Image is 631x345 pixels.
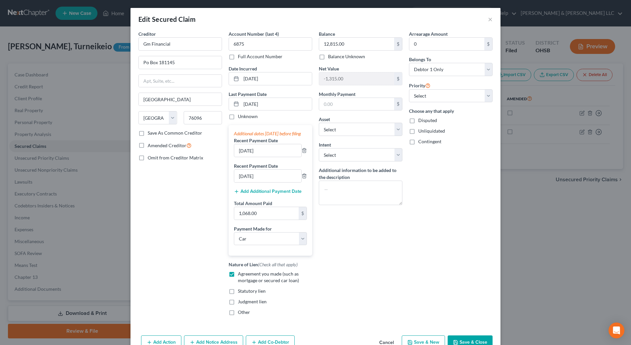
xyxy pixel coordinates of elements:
[234,170,301,182] input: --
[229,30,279,37] label: Account Number (last 4)
[138,37,222,51] input: Search creditor by name...
[319,141,331,148] label: Intent
[484,38,492,50] div: $
[234,225,272,232] label: Payment Made for
[238,288,266,294] span: Statutory lien
[319,72,394,85] input: 0.00
[394,38,402,50] div: $
[139,56,222,69] input: Enter address...
[234,207,299,220] input: 0.00
[238,271,299,283] span: Agreement you made (such as mortgage or secured car loan)
[148,130,202,136] label: Save As Common Creditor
[229,65,257,72] label: Date Incurred
[409,57,431,62] span: Belongs To
[234,144,301,157] input: --
[319,91,355,98] label: Monthly Payment
[319,116,330,122] span: Asset
[409,81,430,89] label: Priority
[409,108,493,114] label: Choose any that apply
[319,65,339,72] label: Net Value
[139,93,222,106] input: Enter city...
[148,155,203,160] span: Omit from Creditor Matrix
[328,53,365,60] label: Balance Unknown
[319,98,394,110] input: 0.00
[394,98,402,110] div: $
[319,38,394,50] input: 0.00
[148,143,186,148] span: Amended Creditor
[319,167,402,181] label: Additional information to be added to the description
[229,91,267,98] label: Last Payment Date
[609,323,624,338] div: Open Intercom Messenger
[139,75,222,87] input: Apt, Suite, etc...
[241,98,312,110] input: MM/DD/YYYY
[418,117,437,123] span: Disputed
[238,113,258,120] label: Unknown
[238,299,267,304] span: Judgment lien
[238,309,250,315] span: Other
[409,30,448,37] label: Arrearage Amount
[229,261,298,268] label: Nature of Lien
[138,31,156,37] span: Creditor
[234,137,278,144] label: Recent Payment Date
[234,189,302,194] button: Add Additional Payment Date
[394,72,402,85] div: $
[258,262,298,267] span: (Check all that apply)
[184,111,222,124] input: Enter zip...
[229,37,312,51] input: XXXX
[418,139,441,144] span: Contingent
[488,15,493,23] button: ×
[234,200,272,207] label: Total Amount Paid
[409,38,484,50] input: 0.00
[241,72,312,85] input: MM/DD/YYYY
[234,162,278,169] label: Recent Payment Date
[299,207,307,220] div: $
[319,30,335,37] label: Balance
[138,15,196,24] div: Edit Secured Claim
[234,130,307,137] div: Additional dates [DATE] before filing
[238,53,282,60] label: Full Account Number
[418,128,445,134] span: Unliquidated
